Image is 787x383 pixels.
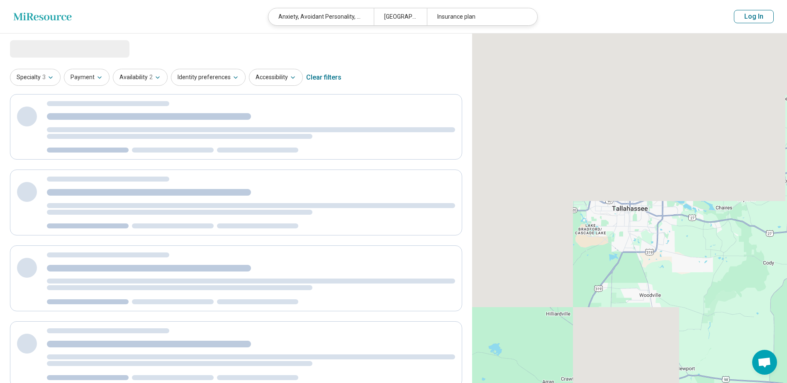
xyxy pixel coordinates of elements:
span: Loading... [10,40,80,57]
div: Clear filters [306,68,341,87]
button: Log In [734,10,774,23]
span: 2 [149,73,153,82]
button: Payment [64,69,110,86]
div: [GEOGRAPHIC_DATA], [GEOGRAPHIC_DATA], [GEOGRAPHIC_DATA] [374,8,426,25]
button: Availability2 [113,69,168,86]
span: 3 [42,73,46,82]
div: Insurance plan [427,8,532,25]
button: Accessibility [249,69,303,86]
div: Anxiety, Avoidant Personality, Self-Esteem [268,8,374,25]
div: Open chat [752,350,777,375]
button: Identity preferences [171,69,246,86]
button: Specialty3 [10,69,61,86]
